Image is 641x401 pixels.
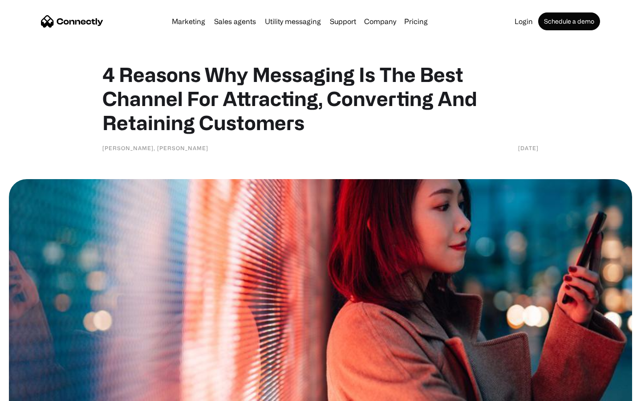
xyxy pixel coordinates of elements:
div: Company [364,15,396,28]
ul: Language list [18,385,53,398]
a: Login [511,18,536,25]
div: [DATE] [518,143,539,152]
a: Pricing [401,18,431,25]
aside: Language selected: English [9,385,53,398]
a: Utility messaging [261,18,325,25]
a: Schedule a demo [538,12,600,30]
a: Support [326,18,360,25]
a: Marketing [168,18,209,25]
div: [PERSON_NAME], [PERSON_NAME] [102,143,208,152]
h1: 4 Reasons Why Messaging Is The Best Channel For Attracting, Converting And Retaining Customers [102,62,539,135]
a: Sales agents [211,18,260,25]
